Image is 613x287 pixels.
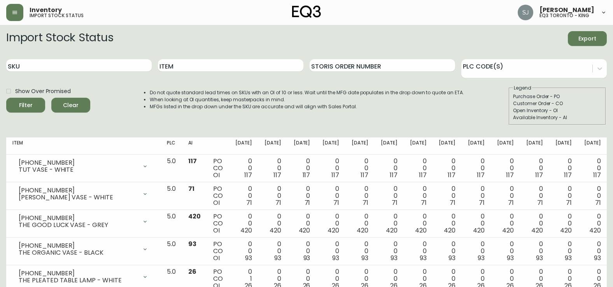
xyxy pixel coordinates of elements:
span: 420 [444,226,455,235]
span: 117 [506,171,514,180]
div: 0 0 [468,158,485,179]
td: 5.0 [161,182,182,210]
div: 0 0 [526,241,543,262]
div: 0 0 [439,241,455,262]
span: 117 [448,171,455,180]
td: 5.0 [161,210,182,238]
div: 0 0 [264,158,281,179]
span: 71 [450,198,455,207]
div: [PHONE_NUMBER] [19,187,137,194]
div: [PHONE_NUMBER]THE PLEATED TABLE LAMP - WHITE [12,268,154,285]
span: OI [213,226,220,235]
div: 0 0 [294,185,310,206]
div: Available Inventory - AI [513,114,602,121]
span: 71 [275,198,281,207]
div: 0 0 [468,241,485,262]
span: 93 [420,254,427,262]
th: [DATE] [287,137,317,155]
div: Customer Order - CO [513,100,602,107]
span: 117 [361,171,368,180]
h2: Import Stock Status [6,31,113,46]
span: 71 [479,198,485,207]
span: 420 [473,226,485,235]
div: 0 0 [352,213,368,234]
h5: import stock status [30,13,84,18]
div: 0 0 [264,185,281,206]
td: 5.0 [161,155,182,182]
th: Item [6,137,161,155]
th: [DATE] [578,137,607,155]
li: Do not quote standard lead times on SKUs with an OI of 10 or less. Wait until the MFG date popula... [150,89,464,96]
th: [DATE] [229,137,258,155]
span: 117 [303,171,310,180]
div: 0 0 [294,158,310,179]
div: 0 0 [352,241,368,262]
span: 117 [593,171,601,180]
div: [PHONE_NUMBER] [19,215,137,222]
div: 0 0 [497,213,514,234]
div: 0 0 [555,185,572,206]
span: 117 [477,171,485,180]
div: Purchase Order - PO [513,93,602,100]
th: [DATE] [375,137,404,155]
span: 117 [390,171,398,180]
div: 0 0 [352,185,368,206]
div: 0 0 [584,185,601,206]
div: 0 0 [235,185,252,206]
th: [DATE] [345,137,375,155]
img: 47018681f4895d7497dc47e4d33c6c7c [518,5,533,20]
span: 71 [421,198,427,207]
div: [PHONE_NUMBER] [19,242,137,249]
div: 0 0 [555,241,572,262]
div: 0 0 [526,213,543,234]
span: OI [213,198,220,207]
span: 420 [328,226,339,235]
span: 93 [245,254,252,262]
div: THE ORGANIC VASE - BLACK [19,249,137,256]
span: [PERSON_NAME] [539,7,594,13]
div: PO CO [213,185,223,206]
span: 93 [188,239,196,248]
div: 0 0 [294,213,310,234]
th: [DATE] [258,137,287,155]
span: 93 [565,254,572,262]
div: 0 0 [410,213,427,234]
span: 93 [303,254,310,262]
div: [PHONE_NUMBER]TUT VASE - WHITE [12,158,154,175]
span: 117 [419,171,427,180]
div: 0 0 [497,241,514,262]
span: Export [574,34,601,44]
div: PO CO [213,213,223,234]
span: 420 [240,226,252,235]
div: 0 0 [439,158,455,179]
span: 93 [391,254,398,262]
span: 420 [357,226,368,235]
th: [DATE] [491,137,520,155]
div: [PERSON_NAME] VASE - WHITE [19,194,137,201]
div: 0 0 [410,185,427,206]
th: [DATE] [549,137,578,155]
div: 0 0 [381,185,398,206]
div: 0 0 [294,241,310,262]
div: Open Inventory - OI [513,107,602,114]
span: 420 [589,226,601,235]
span: OI [213,171,220,180]
div: 0 0 [439,185,455,206]
span: 420 [188,212,201,221]
span: 117 [188,157,197,166]
div: 0 0 [497,185,514,206]
th: [DATE] [433,137,462,155]
span: 420 [531,226,543,235]
div: 0 0 [322,213,339,234]
div: 0 0 [235,213,252,234]
span: 71 [508,198,514,207]
div: 0 0 [555,213,572,234]
div: 0 0 [235,158,252,179]
div: 0 0 [381,158,398,179]
div: 0 0 [555,158,572,179]
span: 71 [595,198,601,207]
div: 0 0 [264,241,281,262]
span: 71 [246,198,252,207]
span: 93 [274,254,281,262]
span: 117 [331,171,339,180]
